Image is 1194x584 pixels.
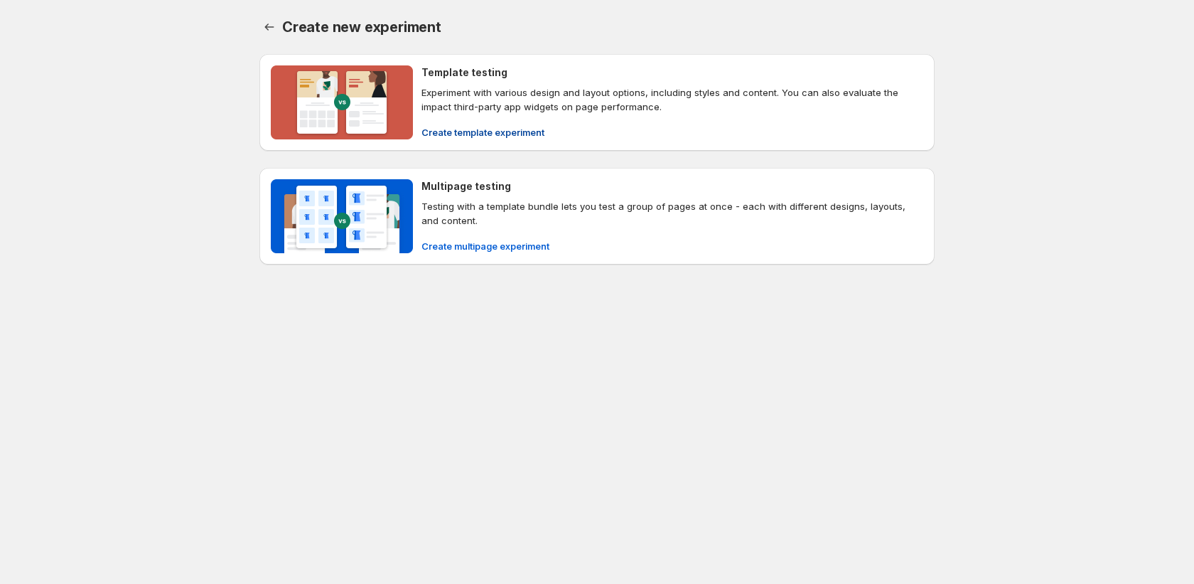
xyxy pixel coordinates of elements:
button: Create multipage experiment [413,235,558,258]
img: Template testing [271,65,413,139]
span: Create new experiment [282,18,441,36]
button: Back [259,17,279,37]
h4: Template testing [421,65,507,80]
p: Experiment with various design and layout options, including styles and content. You can also eva... [421,85,923,114]
h4: Multipage testing [421,179,511,193]
p: Testing with a template bundle lets you test a group of pages at once - each with different desig... [421,199,923,228]
span: Create multipage experiment [421,239,549,253]
img: Multipage testing [271,179,413,253]
span: Create template experiment [421,125,544,139]
button: Create template experiment [413,121,553,144]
